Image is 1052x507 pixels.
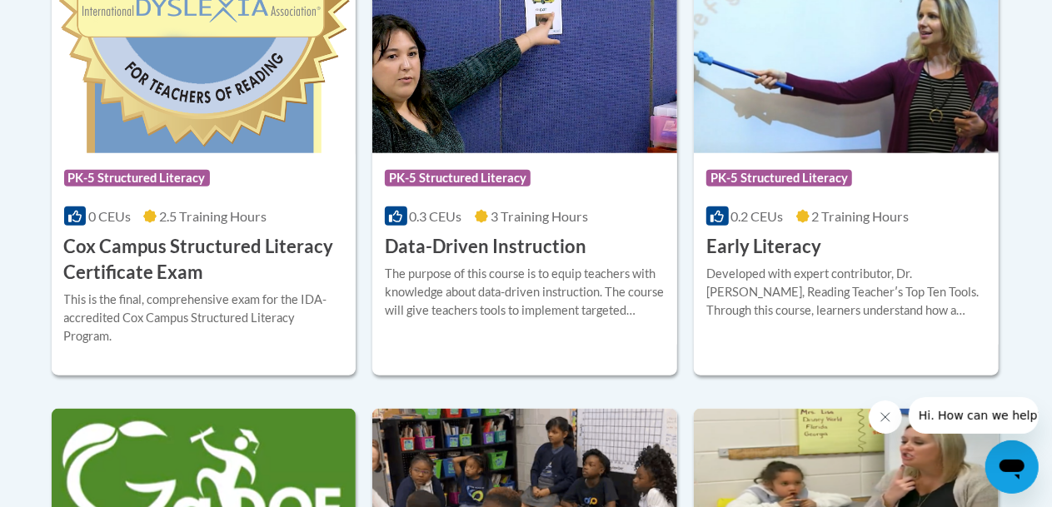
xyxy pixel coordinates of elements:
[88,208,131,224] span: 0 CEUs
[985,440,1039,494] iframe: Button to launch messaging window
[812,208,910,224] span: 2 Training Hours
[385,170,531,186] span: PK-5 Structured Literacy
[909,397,1039,434] iframe: Message from company
[410,208,462,224] span: 0.3 CEUs
[64,170,210,186] span: PK-5 Structured Literacy
[869,400,902,434] iframe: Close message
[64,291,344,345] div: This is the final, comprehensive exam for the IDA-accredited Cox Campus Structured Literacy Program.
[385,265,665,320] div: The purpose of this course is to equip teachers with knowledge about data-driven instruction. The...
[706,170,852,186] span: PK-5 Structured Literacy
[64,234,344,286] h3: Cox Campus Structured Literacy Certificate Exam
[10,12,135,25] span: Hi. How can we help?
[706,265,986,320] div: Developed with expert contributor, Dr. [PERSON_NAME], Reading Teacherʹs Top Ten Tools. Through th...
[159,208,267,224] span: 2.5 Training Hours
[706,234,821,260] h3: Early Literacy
[385,234,586,260] h3: Data-Driven Instruction
[491,208,588,224] span: 3 Training Hours
[731,208,784,224] span: 0.2 CEUs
